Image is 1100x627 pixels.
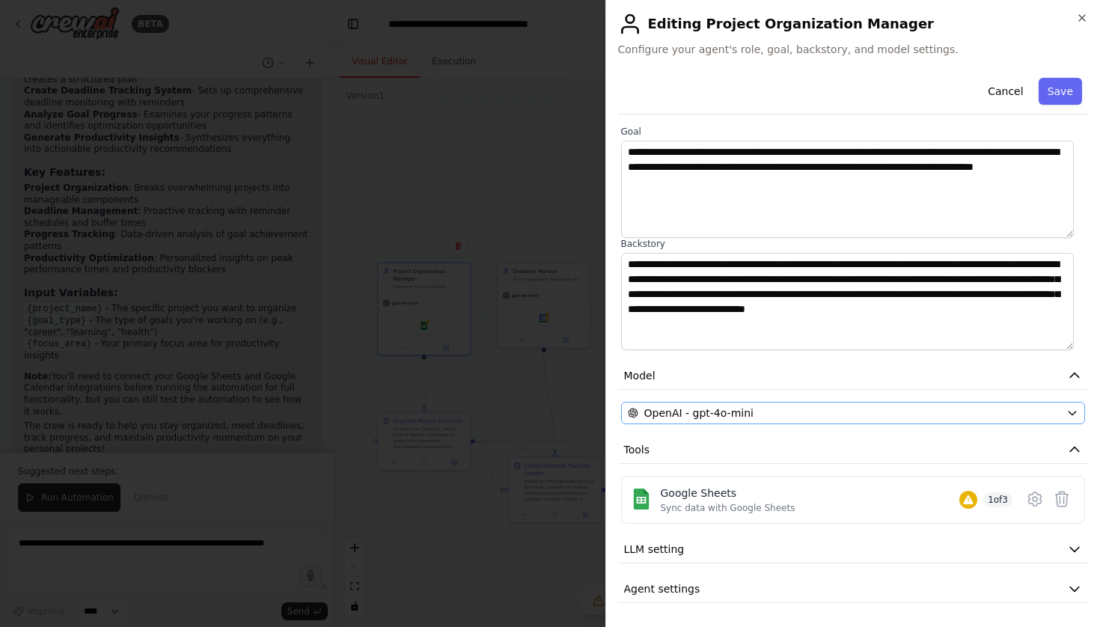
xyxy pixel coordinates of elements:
[661,502,795,514] div: Sync data with Google Sheets
[618,362,1089,390] button: Model
[661,486,795,501] div: Google Sheets
[624,581,700,596] span: Agent settings
[631,489,652,510] img: Google Sheets
[618,42,1089,57] span: Configure your agent's role, goal, backstory, and model settings.
[618,536,1089,563] button: LLM setting
[621,238,1086,250] label: Backstory
[1039,78,1082,105] button: Save
[618,575,1089,603] button: Agent settings
[1021,486,1048,513] button: Configure tool
[624,442,650,457] span: Tools
[983,492,1012,507] span: 1 of 3
[624,368,656,383] span: Model
[1048,486,1075,513] button: Delete tool
[618,12,1089,36] h2: Editing Project Organization Manager
[644,406,754,420] span: OpenAI - gpt-4o-mini
[624,542,685,557] span: LLM setting
[621,126,1086,138] label: Goal
[618,436,1089,464] button: Tools
[621,402,1086,424] button: OpenAI - gpt-4o-mini
[979,78,1032,105] button: Cancel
